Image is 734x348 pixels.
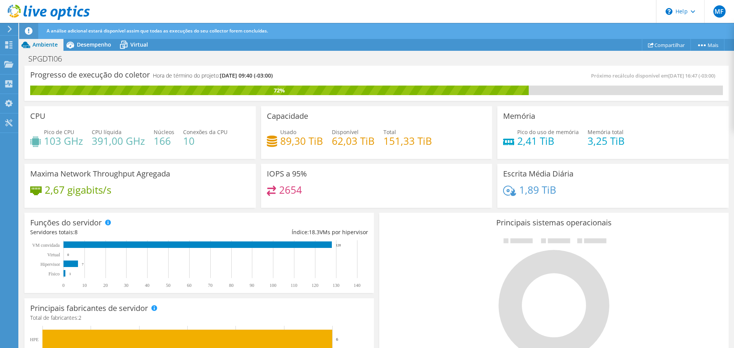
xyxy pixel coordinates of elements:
text: Virtual [47,252,60,257]
h4: 151,33 TiB [383,137,432,145]
h4: 3,25 TiB [588,137,625,145]
text: 30 [124,283,128,288]
h3: IOPS a 95% [267,170,307,178]
h3: Funções do servidor [30,219,102,227]
text: 0 [67,253,69,257]
h4: 89,30 TiB [280,137,323,145]
text: VM convidada [32,243,60,248]
svg: \n [666,8,672,15]
text: 128 [336,243,341,247]
h3: Escrita Média Diária [503,170,573,178]
a: Compartilhar [642,39,691,51]
h4: 2,41 TiB [517,137,579,145]
text: 80 [229,283,234,288]
span: Núcleos [154,128,174,136]
span: A análise adicional estará disponível assim que todas as execuções do seu collector forem concluí... [47,28,268,34]
span: Virtual [130,41,148,48]
h4: 2,67 gigabits/s [45,186,111,194]
text: 110 [291,283,297,288]
text: HPE [30,337,39,342]
span: Memória total [588,128,624,136]
text: 50 [166,283,171,288]
span: Pico do uso de memória [517,128,579,136]
h4: Total de fabricantes: [30,314,368,322]
text: 7 [82,262,84,266]
h4: 103 GHz [44,137,83,145]
div: 72% [30,86,529,95]
text: 0 [62,283,65,288]
span: Usado [280,128,296,136]
span: 8 [75,228,78,236]
text: 130 [333,283,339,288]
span: CPU líquida [92,128,122,136]
h3: Principais sistemas operacionais [385,219,723,227]
span: 2 [78,314,81,321]
span: 18.3 [309,228,320,236]
tspan: Físico [49,271,60,277]
text: 1 [69,272,71,276]
a: Mais [690,39,724,51]
h4: 2654 [279,186,302,194]
text: 6 [336,337,338,342]
span: Ambiente [32,41,58,48]
span: Desempenho [77,41,111,48]
text: 60 [187,283,192,288]
text: Hipervisor [41,262,60,267]
h3: Capacidade [267,112,308,120]
h4: 391,00 GHz [92,137,145,145]
h3: Maxima Network Throughput Agregada [30,170,170,178]
text: 90 [250,283,254,288]
h1: SPGDTI06 [25,55,74,63]
text: 100 [270,283,276,288]
text: 20 [103,283,108,288]
span: MF [713,5,726,18]
span: Próximo recálculo disponível em [591,72,719,79]
h3: Memória [503,112,535,120]
span: Pico de CPU [44,128,74,136]
text: 70 [208,283,213,288]
h4: 166 [154,137,174,145]
span: [DATE] 16:47 (-03:00) [668,72,715,79]
h4: 10 [183,137,227,145]
span: Disponível [332,128,359,136]
h4: 62,03 TiB [332,137,375,145]
h4: 1,89 TiB [519,186,556,194]
span: Conexões da CPU [183,128,227,136]
span: Total [383,128,396,136]
div: Índice: VMs por hipervisor [199,228,368,236]
text: 40 [145,283,149,288]
h3: Principais fabricantes de servidor [30,304,148,312]
h3: CPU [30,112,45,120]
text: 140 [354,283,361,288]
span: [DATE] 09:40 (-03:00) [220,72,273,79]
text: 10 [82,283,87,288]
div: Servidores totais: [30,228,199,236]
h4: Hora de término do projeto: [153,71,273,80]
text: 120 [312,283,318,288]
